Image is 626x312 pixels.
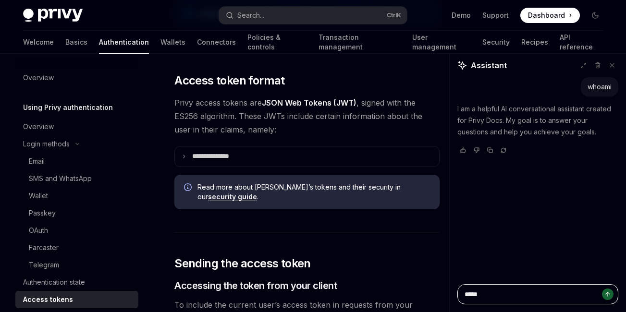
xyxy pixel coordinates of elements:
div: Telegram [29,259,59,271]
a: Farcaster [15,239,138,256]
a: Wallets [160,31,185,54]
button: Search...CtrlK [219,7,407,24]
a: Passkey [15,204,138,222]
a: Security [482,31,510,54]
div: Authentication state [23,276,85,288]
a: API reference [560,31,603,54]
div: Search... [237,10,264,21]
div: SMS and WhatsApp [29,173,92,184]
div: Login methods [23,138,70,150]
a: Support [482,11,509,20]
div: Wallet [29,190,48,202]
span: Privy access tokens are , signed with the ES256 algorithm. These JWTs include certain information... [174,96,440,136]
span: Dashboard [528,11,565,20]
button: Send message [602,288,614,300]
span: Read more about [PERSON_NAME]’s tokens and their security in our . [197,182,430,202]
a: JSON Web Tokens (JWT) [262,98,356,108]
a: security guide [208,192,257,201]
a: Demo [452,11,471,20]
a: OAuth [15,222,138,239]
a: Access tokens [15,291,138,308]
span: Sending the access token [174,256,311,271]
div: Passkey [29,207,56,219]
a: SMS and WhatsApp [15,170,138,187]
span: Access token format [174,73,285,88]
div: Overview [23,72,54,84]
img: dark logo [23,9,83,22]
a: User management [412,31,471,54]
a: Email [15,153,138,170]
a: Wallet [15,187,138,204]
h5: Using Privy authentication [23,102,113,113]
div: whoami [588,82,612,92]
div: Farcaster [29,242,59,253]
div: Email [29,156,45,167]
a: Overview [15,118,138,135]
a: Policies & controls [247,31,307,54]
a: Recipes [521,31,548,54]
a: Overview [15,69,138,86]
a: Connectors [197,31,236,54]
a: Basics [65,31,87,54]
a: Telegram [15,256,138,274]
div: OAuth [29,225,48,236]
a: Welcome [23,31,54,54]
a: Dashboard [520,8,580,23]
a: Authentication state [15,274,138,291]
div: Access tokens [23,294,73,305]
p: I am a helpful AI conversational assistant created for Privy Docs. My goal is to answer your ques... [457,103,618,138]
svg: Info [184,183,194,193]
div: Overview [23,121,54,132]
a: Authentication [99,31,149,54]
button: Toggle dark mode [588,8,603,23]
span: Assistant [471,60,507,71]
a: Transaction management [319,31,401,54]
span: Ctrl K [387,12,401,19]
